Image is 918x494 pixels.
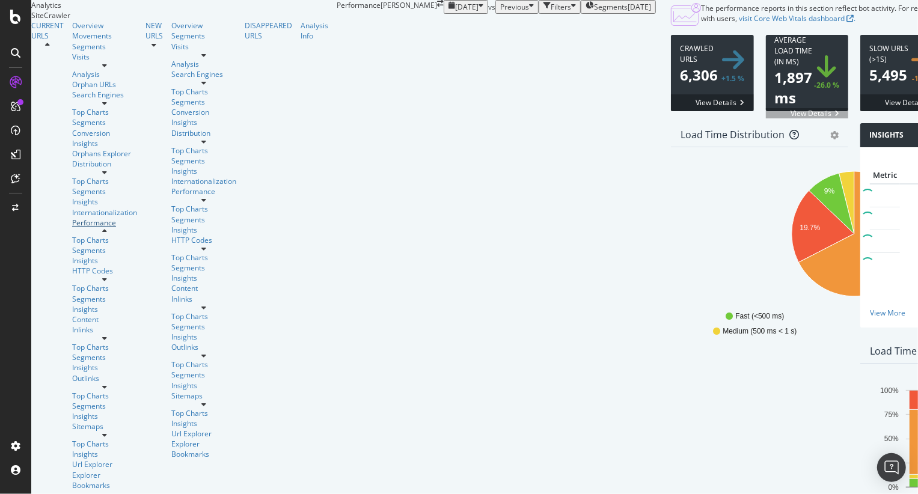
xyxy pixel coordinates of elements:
a: Distribution [72,159,137,169]
a: HTTP Codes [72,266,137,276]
a: Top Charts [72,342,137,352]
div: Open Intercom Messenger [877,453,906,482]
div: Url Explorer [171,428,236,439]
div: Analysis [171,59,236,69]
a: Distribution [171,128,236,138]
div: Top Charts [171,408,236,418]
a: Internationalization [171,176,236,186]
div: Segments [72,352,137,362]
a: Insights [72,362,137,373]
a: Segments [171,215,236,225]
a: CURRENT URLS [31,20,64,41]
span: Fast (<500 ms) [735,311,784,322]
a: Segments [171,97,236,107]
div: Internationalization [72,207,137,218]
span: vs [488,2,495,12]
a: Search Engines [72,90,137,100]
a: Top Charts [171,359,236,370]
a: Segments [171,31,236,41]
h4: Insights [869,129,904,141]
div: Insights [72,197,137,207]
a: DISAPPEARED URLS [245,20,292,41]
a: Top Charts [171,311,236,322]
text: 75% [884,410,899,419]
a: Explorer Bookmarks [72,470,137,490]
a: Insights [171,117,236,127]
div: Overview [72,20,137,31]
div: Inlinks [72,325,137,335]
a: visit Core Web Vitals dashboard . [739,13,855,23]
a: Url Explorer [72,459,137,469]
a: Segments [171,263,236,273]
div: Load Time Distribution [681,129,785,141]
a: Top Charts [72,235,137,245]
a: Sitemaps [72,421,137,431]
a: Segments [171,322,236,332]
a: Insights [72,304,137,314]
a: Top Charts [171,87,236,97]
a: Conversion [72,128,137,138]
a: Movements [72,31,137,41]
a: NEW URLS [145,20,163,41]
text: 0% [889,483,899,491]
a: Analysis [72,69,137,79]
a: Insights [171,225,236,235]
a: Top Charts [171,252,236,263]
a: Outlinks [171,342,236,352]
a: Performance [72,218,137,228]
a: Top Charts [171,145,236,156]
a: Overview [171,20,236,31]
a: Visits [72,52,137,62]
span: 2025 Oct. 14th [455,2,479,12]
a: Conversion [171,107,236,117]
div: Content [171,283,236,293]
a: Top Charts [72,107,137,117]
a: Top Charts [72,439,137,449]
a: Visits [171,41,236,52]
div: Filters [551,2,571,12]
a: Analysis Info [301,20,328,41]
a: Insights [171,418,236,428]
span: Medium (500 ms < 1 s) [723,326,797,337]
div: Top Charts [72,176,137,186]
a: Sitemaps [171,391,236,401]
div: Insights [171,380,236,391]
div: Segments [171,156,236,166]
a: Top Charts [171,204,236,214]
text: 19.7% [800,223,821,231]
img: CjTTJyXI.png [671,3,701,26]
a: Outlinks [72,373,137,383]
span: Segments [594,2,628,12]
a: Orphans Explorer [72,148,137,159]
a: Segments [72,117,137,127]
a: Search Engines [171,69,236,79]
a: Segments [72,41,137,52]
a: Insights [72,138,137,148]
a: Segments [171,370,236,380]
div: Top Charts [72,391,137,401]
div: Insights [171,332,236,342]
a: Performance [171,186,236,197]
a: HTTP Codes [171,235,236,245]
text: 9% [824,187,835,195]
